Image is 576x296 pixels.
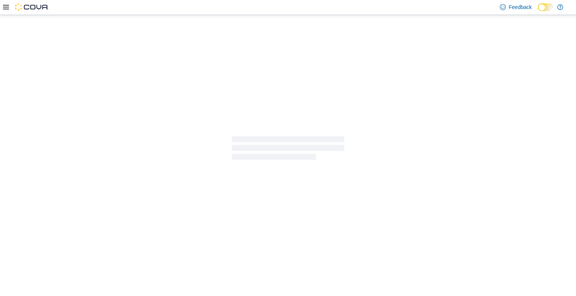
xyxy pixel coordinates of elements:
span: Feedback [509,3,532,11]
span: Loading [232,138,344,162]
input: Dark Mode [538,3,553,11]
span: Dark Mode [538,11,538,12]
img: Cova [15,3,49,11]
